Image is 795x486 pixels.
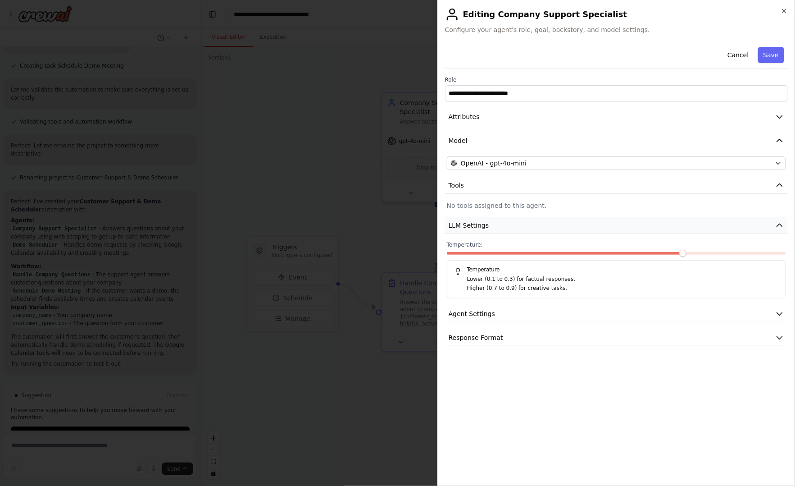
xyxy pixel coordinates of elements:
[445,217,788,234] button: LLM Settings
[449,112,480,121] span: Attributes
[467,284,778,293] p: Higher (0.7 to 0.9) for creative tasks.
[461,159,527,168] span: OpenAI - gpt-4o-mini
[445,76,788,83] label: Role
[445,25,788,34] span: Configure your agent's role, goal, backstory, and model settings.
[758,47,784,63] button: Save
[445,306,788,322] button: Agent Settings
[449,333,503,342] span: Response Format
[445,177,788,194] button: Tools
[722,47,754,63] button: Cancel
[467,275,778,284] p: Lower (0.1 to 0.3) for factual responses.
[447,201,786,210] p: No tools assigned to this agent.
[445,330,788,346] button: Response Format
[445,133,788,149] button: Model
[449,221,489,230] span: LLM Settings
[449,136,468,145] span: Model
[449,181,464,190] span: Tools
[445,7,788,22] h2: Editing Company Support Specialist
[447,241,483,248] span: Temperature:
[454,266,778,273] h5: Temperature
[449,309,495,318] span: Agent Settings
[447,156,786,170] button: OpenAI - gpt-4o-mini
[445,109,788,125] button: Attributes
